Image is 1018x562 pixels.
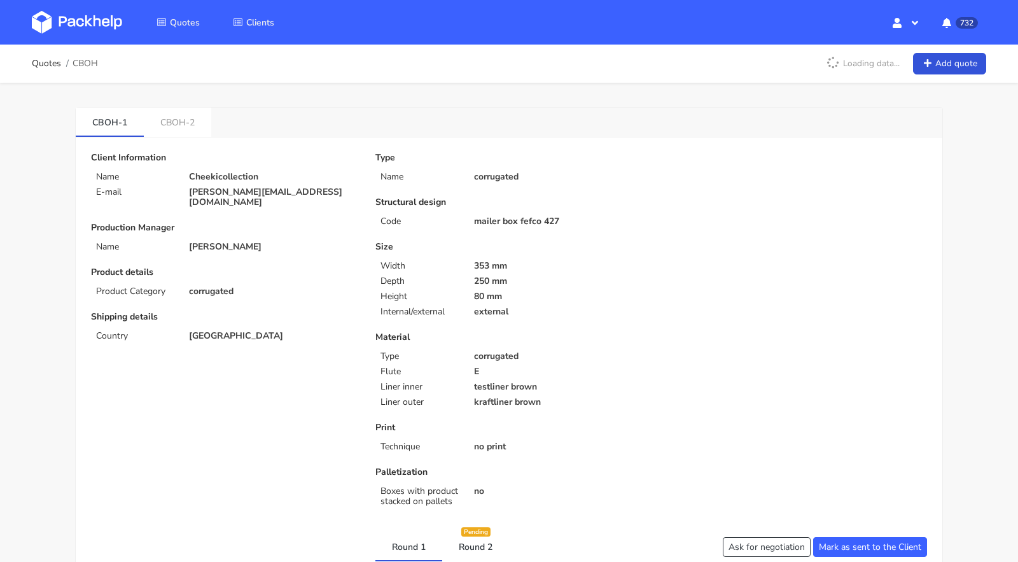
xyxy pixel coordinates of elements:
[380,307,458,317] p: Internal/external
[380,442,458,452] p: Technique
[474,276,643,286] p: 250 mm
[189,286,358,297] p: corrugated
[380,216,458,227] p: Code
[380,397,458,407] p: Liner outer
[189,187,358,207] p: [PERSON_NAME][EMAIL_ADDRESS][DOMAIN_NAME]
[474,382,643,392] p: testliner brown
[96,331,174,341] p: Country
[32,59,61,69] a: Quotes
[474,397,643,407] p: kraftliner brown
[189,331,358,341] p: [GEOGRAPHIC_DATA]
[76,108,144,136] a: CBOH-1
[380,486,458,507] p: Boxes with product stacked on pallets
[144,108,211,136] a: CBOH-2
[932,11,986,34] button: 732
[380,172,458,182] p: Name
[96,286,174,297] p: Product Category
[474,486,643,496] p: no
[474,442,643,452] p: no print
[474,261,643,271] p: 353 mm
[91,312,358,322] p: Shipping details
[96,187,174,197] p: E-mail
[32,11,122,34] img: Dashboard
[380,276,458,286] p: Depth
[96,172,174,182] p: Name
[141,11,215,34] a: Quotes
[820,53,906,74] p: Loading data...
[380,382,458,392] p: Liner inner
[474,367,643,377] p: E
[91,223,358,233] p: Production Manager
[375,332,642,342] p: Material
[375,532,442,560] a: Round 1
[956,17,978,29] span: 732
[218,11,289,34] a: Clients
[189,242,358,252] p: [PERSON_NAME]
[375,242,642,252] p: Size
[375,423,642,433] p: Print
[380,367,458,377] p: Flute
[96,242,174,252] p: Name
[474,216,643,227] p: mailer box fefco 427
[375,153,642,163] p: Type
[380,261,458,271] p: Width
[723,537,811,557] button: Ask for negotiation
[375,467,642,477] p: Palletization
[474,292,643,302] p: 80 mm
[246,17,274,29] span: Clients
[380,351,458,362] p: Type
[91,153,358,163] p: Client Information
[461,528,491,537] div: Pending
[32,51,98,76] nav: breadcrumb
[189,172,358,182] p: Cheekicollection
[474,351,643,362] p: corrugated
[474,172,643,182] p: corrugated
[913,53,986,75] a: Add quote
[474,307,643,317] p: external
[375,197,642,207] p: Structural design
[813,537,927,557] button: Mark as sent to the Client
[170,17,200,29] span: Quotes
[380,292,458,302] p: Height
[91,267,358,277] p: Product details
[73,59,98,69] span: CBOH
[442,532,509,560] a: Round 2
